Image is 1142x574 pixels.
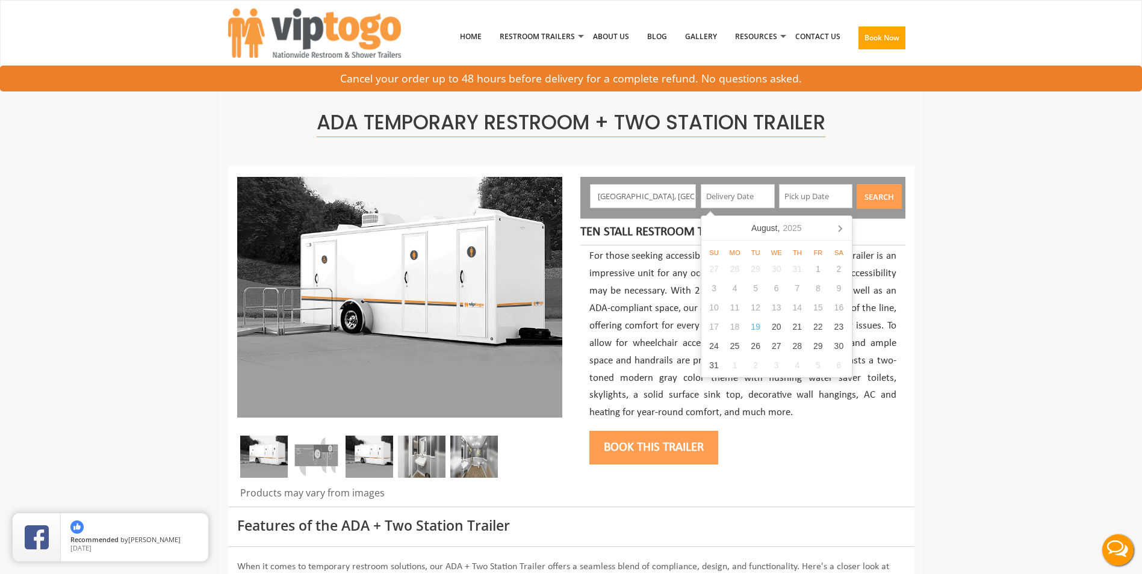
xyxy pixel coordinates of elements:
div: 29 [745,259,766,279]
div: 30 [828,336,849,356]
div: 5 [745,279,766,298]
div: Fr [808,248,829,258]
div: 12 [745,298,766,317]
div: 15 [808,298,829,317]
img: Inside view of inside of ADA + 2 with luxury sink and mirror [398,436,445,478]
div: 26 [745,336,766,356]
div: We [766,248,787,258]
a: Contact Us [786,5,849,68]
a: Home [451,5,491,68]
img: VIPTOGO [228,8,401,58]
img: Review Rating [25,525,49,549]
button: Live Chat [1094,526,1142,574]
div: Mo [724,248,745,258]
i: 2025 [783,222,801,234]
div: 3 [766,356,787,375]
div: 24 [704,336,725,356]
div: 4 [724,279,745,298]
input: Delivery Date [701,184,775,208]
div: 4 [787,356,808,375]
a: Gallery [676,5,726,68]
img: Inside view of ADA+2 in gray with one sink, stall and interior decorations [450,436,498,478]
div: 28 [724,259,745,279]
div: Su [704,248,725,258]
img: Three restrooms out of which one ADA, one female and one male [240,436,288,478]
img: thumbs up icon [70,520,84,534]
div: 6 [766,279,787,298]
div: 18 [724,317,745,336]
div: 27 [704,259,725,279]
a: Book Now [849,5,914,75]
div: 13 [766,298,787,317]
div: 25 [724,336,745,356]
div: 1 [724,356,745,375]
span: ADA Temporary Restroom + Two Station Trailer [317,108,825,137]
div: 31 [787,259,808,279]
div: 14 [787,298,808,317]
div: 11 [724,298,745,317]
span: by [70,536,199,545]
span: [DATE] [70,543,92,552]
a: Blog [638,5,676,68]
div: 16 [828,298,849,317]
div: 8 [808,279,829,298]
a: About Us [584,5,638,68]
div: Th [787,248,808,258]
h4: Ten Stall Restroom Trailer [580,225,896,239]
div: Sa [828,248,849,258]
div: 23 [828,317,849,336]
div: 2 [828,259,849,279]
div: 5 [808,356,829,375]
div: 6 [828,356,849,375]
div: 21 [787,317,808,336]
div: 29 [808,336,829,356]
div: 2 [745,356,766,375]
button: Book Now [858,26,905,49]
p: For those seeking accessible restroom trailers, this 9×16 ADA trailer is an impressive unit for a... [589,248,896,422]
button: Book this trailer [589,431,718,464]
div: August, [746,218,807,238]
div: 28 [787,336,808,356]
div: 31 [704,356,725,375]
div: 10 [704,298,725,317]
img: A detailed image of ADA +2 trailer floor plan [293,436,340,478]
div: 1 [808,259,829,279]
img: Three restrooms out of which one ADA, one female and one male [346,436,393,478]
span: Recommended [70,535,119,544]
div: 7 [787,279,808,298]
div: 3 [704,279,725,298]
div: Products may vary from images [237,486,562,507]
div: 17 [704,317,725,336]
h3: Features of the ADA + Two Station Trailer [237,518,905,533]
img: Three restrooms out of which one ADA, one female and one male [237,177,562,418]
div: 30 [766,259,787,279]
a: Resources [726,5,786,68]
div: 19 [745,317,766,336]
div: 22 [808,317,829,336]
a: Restroom Trailers [491,5,584,68]
span: [PERSON_NAME] [128,535,181,544]
input: Enter your Address [590,184,696,208]
div: 20 [766,317,787,336]
div: 27 [766,336,787,356]
input: Pick up Date [779,184,853,208]
div: 9 [828,279,849,298]
div: Tu [745,248,766,258]
button: Search [857,184,902,209]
